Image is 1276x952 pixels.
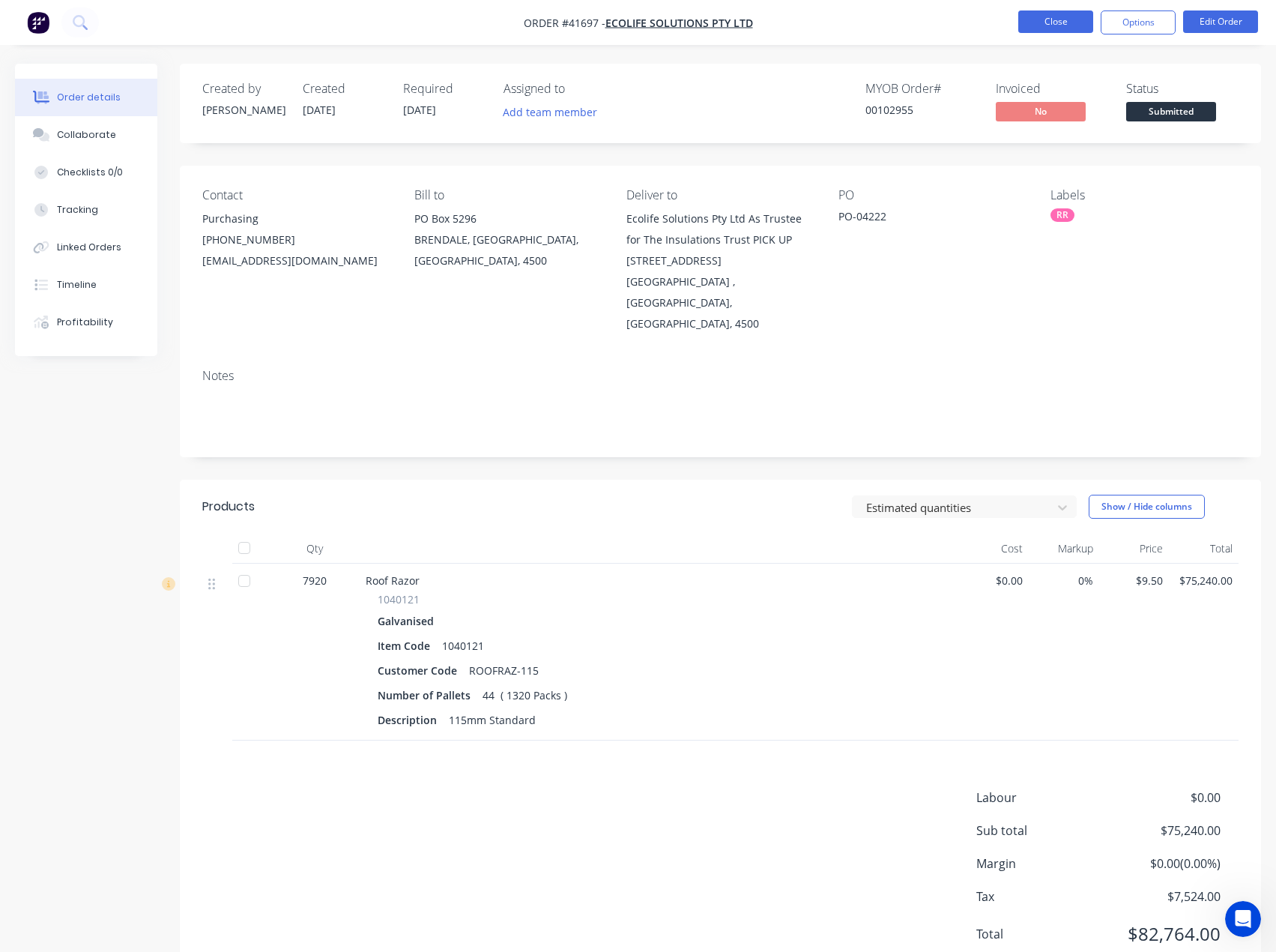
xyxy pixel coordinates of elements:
[1169,534,1239,564] div: Total
[1225,901,1261,937] iframe: Intercom live chat
[57,128,116,142] div: Collaborate
[57,316,113,329] div: Profitability
[1110,888,1221,906] span: $7,524.00
[976,925,1110,943] span: Total
[477,684,573,706] div: 44 ( 1320 Packs )
[959,534,1029,564] div: Cost
[202,498,255,516] div: Products
[202,229,390,250] div: [PHONE_NUMBER]
[378,610,440,632] div: Galvanised
[865,82,978,96] div: MYOB Order #
[303,573,327,588] span: 7920
[57,241,121,254] div: Linked Orders
[202,208,390,271] div: Purchasing[PHONE_NUMBER][EMAIL_ADDRESS][DOMAIN_NAME]
[1175,573,1233,588] span: $75,240.00
[1035,573,1092,588] span: 0%
[436,635,490,657] div: 1040121
[57,278,97,292] div: Timeline
[378,709,443,731] div: Description
[1050,208,1074,222] div: RR
[1105,573,1163,588] span: $9.50
[303,103,336,117] span: [DATE]
[414,188,602,202] div: Bill to
[865,102,978,118] div: 00102955
[443,709,542,731] div: 115mm Standard
[202,208,390,229] div: Purchasing
[202,369,1239,383] div: Notes
[202,82,285,96] div: Created by
[1050,188,1239,202] div: Labels
[403,103,436,117] span: [DATE]
[378,635,436,657] div: Item Code
[1110,822,1221,840] span: $75,240.00
[15,304,157,341] button: Profitability
[403,82,486,96] div: Required
[27,11,49,34] img: Factory
[57,91,121,104] div: Order details
[504,82,653,96] div: Assigned to
[15,191,157,229] button: Tracking
[996,82,1108,96] div: Invoiced
[976,855,1110,873] span: Margin
[1126,102,1216,124] button: Submitted
[414,208,602,229] div: PO Box 5296
[1126,82,1239,96] div: Status
[976,822,1110,840] span: Sub total
[202,188,390,202] div: Contact
[1183,10,1258,33] button: Edit Order
[626,208,814,271] div: Ecolife Solutions Pty Ltd As Trustee for The Insulations Trust PICK UP [STREET_ADDRESS]
[605,16,753,30] a: Ecolife Solutions Pty Ltd
[976,789,1110,807] span: Labour
[1110,921,1221,948] span: $82,764.00
[414,208,602,271] div: PO Box 5296BRENDALE, [GEOGRAPHIC_DATA], [GEOGRAPHIC_DATA], 4500
[504,102,605,122] button: Add team member
[976,888,1110,906] span: Tax
[15,229,157,266] button: Linked Orders
[378,684,477,706] div: Number of Pallets
[15,79,157,116] button: Order details
[626,208,814,334] div: Ecolife Solutions Pty Ltd As Trustee for The Insulations Trust PICK UP [STREET_ADDRESS][GEOGRAPHI...
[378,591,420,607] span: 1040121
[15,266,157,304] button: Timeline
[1110,789,1221,807] span: $0.00
[202,102,285,118] div: [PERSON_NAME]
[378,660,463,681] div: Customer Code
[303,82,385,96] div: Created
[1018,10,1093,33] button: Close
[270,534,360,564] div: Qty
[524,16,605,30] span: Order #41697 -
[366,573,420,588] span: Roof Razor
[626,271,814,334] div: [GEOGRAPHIC_DATA] , [GEOGRAPHIC_DATA], [GEOGRAPHIC_DATA], 4500
[202,250,390,271] div: [EMAIL_ADDRESS][DOMAIN_NAME]
[1029,534,1098,564] div: Markup
[57,203,98,217] div: Tracking
[1126,102,1216,121] span: Submitted
[414,229,602,271] div: BRENDALE, [GEOGRAPHIC_DATA], [GEOGRAPHIC_DATA], 4500
[15,116,157,154] button: Collaborate
[1110,855,1221,873] span: $0.00 ( 0.00 %)
[996,102,1086,121] span: No
[463,660,545,681] div: ROOFRAZ-115
[57,166,123,179] div: Checklists 0/0
[1101,10,1176,34] button: Options
[838,208,1026,229] div: PO-04222
[838,188,1026,202] div: PO
[15,154,157,191] button: Checklists 0/0
[1089,495,1205,519] button: Show / Hide columns
[495,102,605,122] button: Add team member
[626,188,814,202] div: Deliver to
[1099,534,1169,564] div: Price
[965,573,1023,588] span: $0.00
